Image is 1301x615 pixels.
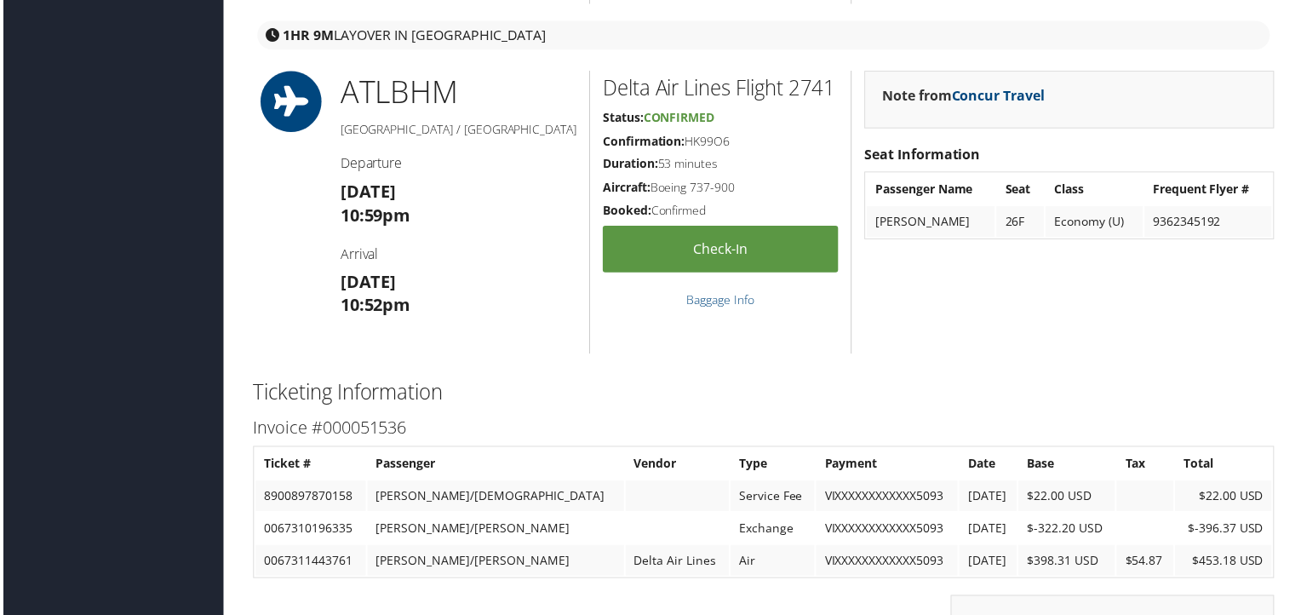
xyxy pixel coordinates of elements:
strong: Seat Information [866,147,983,165]
h2: Delta Air Lines Flight 2741 [603,74,840,103]
td: VIXXXXXXXXXXXX5093 [817,484,960,514]
td: [PERSON_NAME]/[PERSON_NAME] [366,549,624,579]
h5: Boeing 737-900 [603,181,840,198]
h5: Confirmed [603,204,840,221]
td: $22.00 USD [1178,484,1275,514]
h2: Ticketing Information [251,380,1278,409]
th: Total [1178,451,1275,482]
th: Ticket # [254,451,364,482]
td: $-396.37 USD [1178,516,1275,547]
td: VIXXXXXXXXXXXX5093 [817,516,960,547]
h5: 53 minutes [603,157,840,174]
th: Passenger [366,451,624,482]
td: VIXXXXXXXXXXXX5093 [817,549,960,579]
strong: Duration: [603,157,658,173]
strong: Note from [884,87,1047,106]
td: [DATE] [961,549,1019,579]
td: [DATE] [961,516,1019,547]
td: 26F [999,208,1046,239]
td: [PERSON_NAME] [868,208,997,239]
td: Delta Air Lines [626,549,730,579]
td: [DATE] [961,484,1019,514]
strong: [DATE] [339,181,395,204]
td: $398.31 USD [1021,549,1118,579]
h4: Departure [339,155,576,174]
h3: Invoice #000051536 [251,418,1278,442]
th: Tax [1120,451,1177,482]
th: Class [1048,175,1145,206]
th: Vendor [626,451,730,482]
h1: ATL BHM [339,72,576,114]
td: Air [731,549,816,579]
td: Exchange [731,516,816,547]
td: 8900897870158 [254,484,364,514]
strong: Confirmation: [603,134,685,150]
td: $-322.20 USD [1021,516,1118,547]
td: Economy (U) [1048,208,1145,239]
strong: Aircraft: [603,181,650,197]
h5: HK99O6 [603,134,840,151]
td: 0067310196335 [254,516,364,547]
th: Payment [817,451,960,482]
a: Baggage Info [687,294,755,310]
strong: Status: [603,110,644,126]
td: $453.18 USD [1178,549,1275,579]
td: $22.00 USD [1021,484,1118,514]
span: Confirmed [644,110,715,126]
a: Check-in [603,227,840,274]
h5: [GEOGRAPHIC_DATA] / [GEOGRAPHIC_DATA] [339,122,576,139]
td: [PERSON_NAME]/[PERSON_NAME] [366,516,624,547]
td: 9362345192 [1148,208,1275,239]
th: Type [731,451,816,482]
td: Service Fee [731,484,816,514]
strong: 1HR 9M [281,26,332,45]
div: layover in [GEOGRAPHIC_DATA] [255,21,1274,50]
th: Base [1021,451,1118,482]
strong: [DATE] [339,272,395,295]
th: Date [961,451,1019,482]
h4: Arrival [339,246,576,265]
td: [PERSON_NAME]/[DEMOGRAPHIC_DATA] [366,484,624,514]
td: 0067311443761 [254,549,364,579]
a: Concur Travel [954,87,1047,106]
th: Frequent Flyer # [1148,175,1275,206]
strong: 10:59pm [339,205,410,228]
th: Seat [999,175,1046,206]
td: $54.87 [1120,549,1177,579]
strong: 10:52pm [339,296,410,319]
strong: Booked: [603,204,651,220]
th: Passenger Name [868,175,997,206]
